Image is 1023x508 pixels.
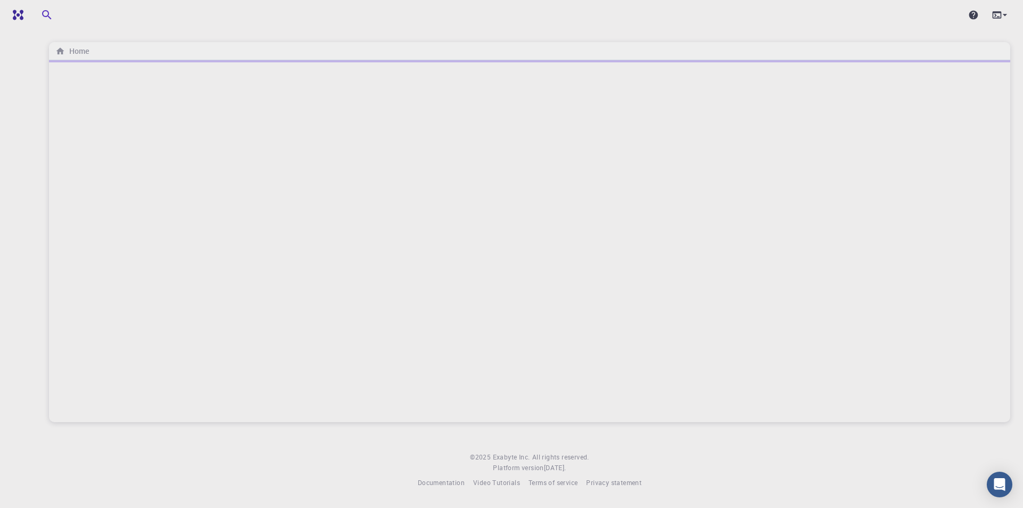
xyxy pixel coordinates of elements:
[473,478,520,487] span: Video Tutorials
[65,45,89,57] h6: Home
[473,478,520,488] a: Video Tutorials
[493,463,543,473] span: Platform version
[586,478,642,487] span: Privacy statement
[9,10,23,20] img: logo
[418,478,465,488] a: Documentation
[544,463,566,472] span: [DATE] .
[418,478,465,487] span: Documentation
[987,472,1012,497] div: Open Intercom Messenger
[470,452,492,463] span: © 2025
[586,478,642,488] a: Privacy statement
[53,45,91,57] nav: breadcrumb
[493,452,530,463] a: Exabyte Inc.
[544,463,566,473] a: [DATE].
[493,453,530,461] span: Exabyte Inc.
[529,478,578,488] a: Terms of service
[529,478,578,487] span: Terms of service
[532,452,589,463] span: All rights reserved.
